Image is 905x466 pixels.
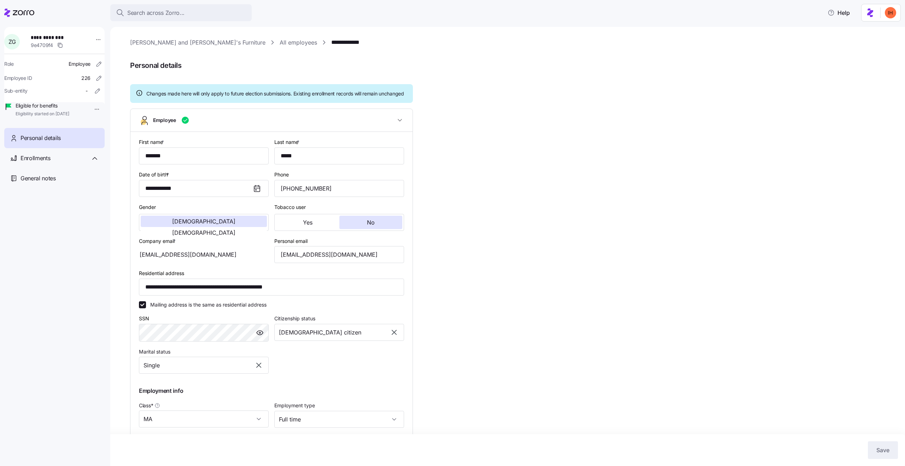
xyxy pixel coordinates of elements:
button: Search across Zorro... [110,4,252,21]
span: Enrollments [21,154,50,163]
label: Phone [274,171,289,179]
label: Personal email [274,237,308,245]
img: f3711480c2c985a33e19d88a07d4c111 [885,7,896,18]
span: Help [828,8,850,17]
button: Save [868,441,898,459]
span: 226 [81,75,90,82]
a: All employees [280,38,317,47]
span: Employee [153,117,176,124]
span: Employee ID [4,75,32,82]
label: Company email [139,237,177,245]
span: Eligible for benefits [16,102,69,109]
label: Last name [274,138,301,146]
span: Z G [8,39,16,45]
span: Save [876,446,889,454]
span: Sub-entity [4,87,28,94]
div: Employee [130,132,413,466]
span: Class * [139,402,153,409]
span: Personal details [21,134,61,142]
label: Employment type [274,402,315,409]
span: No [367,220,375,225]
span: [DEMOGRAPHIC_DATA] [172,230,235,235]
input: Email [274,246,404,263]
span: General notes [21,174,56,183]
span: Search across Zorro... [127,8,185,17]
span: Changes made here will only apply to future election submissions. Existing enrollment records wil... [146,90,404,97]
label: First name [139,138,165,146]
button: Employee [130,109,413,132]
span: - [86,87,88,94]
span: 9e4709f4 [31,42,53,49]
label: Date of birth [139,171,170,179]
label: Mailing address is the same as residential address [146,301,267,308]
a: [PERSON_NAME] and [PERSON_NAME]'s Furniture [130,38,265,47]
input: Phone [274,180,404,197]
span: Employment info [139,386,183,395]
input: Class [139,410,269,427]
label: Tobacco user [274,203,306,211]
input: Select marital status [139,357,269,374]
span: Personal details [130,60,895,71]
label: Marital status [139,348,170,356]
label: Residential address [139,269,184,277]
span: [DEMOGRAPHIC_DATA] [172,219,235,224]
label: SSN [139,315,149,322]
input: Select citizenship status [274,324,404,341]
button: Help [822,6,856,20]
span: Yes [303,220,313,225]
input: Select employment type [274,411,404,428]
span: Employee [69,60,90,68]
label: Citizenship status [274,315,315,322]
span: Role [4,60,14,68]
label: Gender [139,203,156,211]
span: Eligibility started on [DATE] [16,111,69,117]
